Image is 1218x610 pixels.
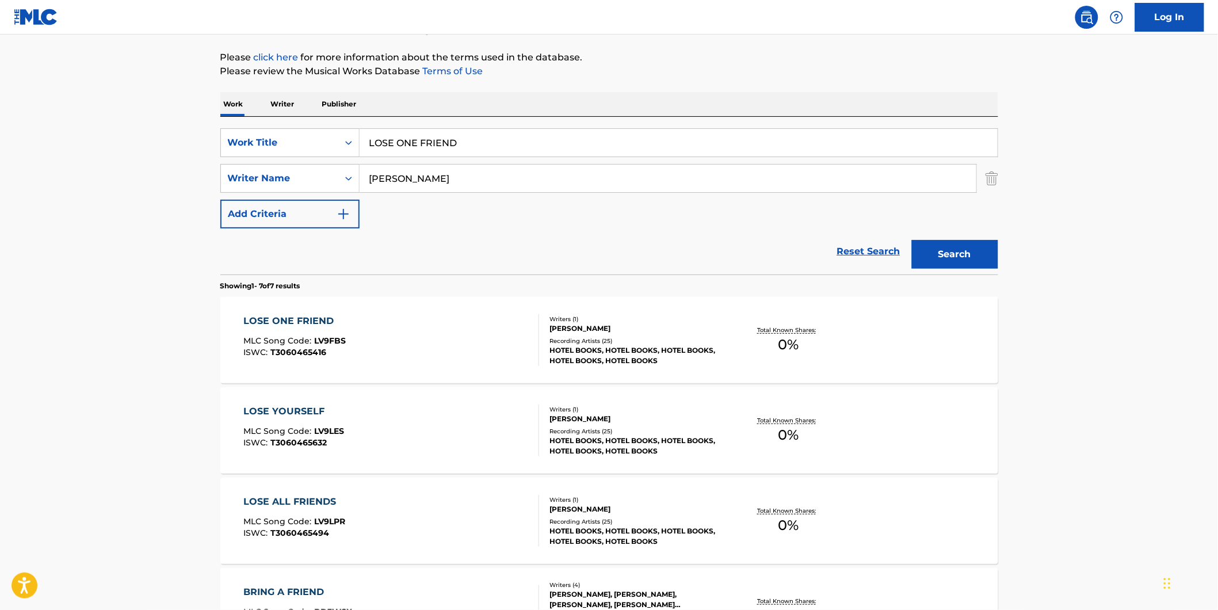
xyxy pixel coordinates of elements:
[550,526,724,547] div: HOTEL BOOKS, HOTEL BOOKS, HOTEL BOOKS, HOTEL BOOKS, HOTEL BOOKS
[228,136,331,150] div: Work Title
[220,478,998,564] a: LOSE ALL FRIENDSMLC Song Code:LV9LPRISWC:T3060465494Writers (1)[PERSON_NAME]Recording Artists (25...
[550,517,724,526] div: Recording Artists ( 25 )
[986,164,998,193] img: Delete Criterion
[1135,3,1204,32] a: Log In
[1160,555,1218,610] iframe: Chat Widget
[550,427,724,436] div: Recording Artists ( 25 )
[550,504,724,514] div: [PERSON_NAME]
[14,9,58,25] img: MLC Logo
[1105,6,1128,29] div: Help
[550,581,724,589] div: Writers ( 4 )
[778,334,799,355] span: 0 %
[220,297,998,383] a: LOSE ONE FRIENDMLC Song Code:LV9FBSISWC:T3060465416Writers (1)[PERSON_NAME]Recording Artists (25)...
[319,92,360,116] p: Publisher
[243,495,345,509] div: LOSE ALL FRIENDS
[1110,10,1124,24] img: help
[758,416,819,425] p: Total Known Shares:
[243,347,270,357] span: ISWC :
[550,315,724,323] div: Writers ( 1 )
[270,437,327,448] span: T3060465632
[220,281,300,291] p: Showing 1 - 7 of 7 results
[268,92,298,116] p: Writer
[220,128,998,274] form: Search Form
[243,516,314,527] span: MLC Song Code :
[314,516,345,527] span: LV9LPR
[243,585,352,599] div: BRING A FRIEND
[243,335,314,346] span: MLC Song Code :
[550,323,724,334] div: [PERSON_NAME]
[220,200,360,228] button: Add Criteria
[254,52,299,63] a: click here
[220,51,998,64] p: Please for more information about the terms used in the database.
[243,314,346,328] div: LOSE ONE FRIEND
[314,426,344,436] span: LV9LES
[550,414,724,424] div: [PERSON_NAME]
[550,345,724,366] div: HOTEL BOOKS, HOTEL BOOKS, HOTEL BOOKS, HOTEL BOOKS, HOTEL BOOKS
[550,337,724,345] div: Recording Artists ( 25 )
[778,515,799,536] span: 0 %
[550,495,724,504] div: Writers ( 1 )
[1075,6,1098,29] a: Public Search
[550,436,724,456] div: HOTEL BOOKS, HOTEL BOOKS, HOTEL BOOKS, HOTEL BOOKS, HOTEL BOOKS
[758,326,819,334] p: Total Known Shares:
[337,207,350,221] img: 9d2ae6d4665cec9f34b9.svg
[831,239,906,264] a: Reset Search
[550,405,724,414] div: Writers ( 1 )
[758,506,819,515] p: Total Known Shares:
[550,589,724,610] div: [PERSON_NAME], [PERSON_NAME], [PERSON_NAME], [PERSON_NAME] [PERSON_NAME]
[421,66,483,77] a: Terms of Use
[243,426,314,436] span: MLC Song Code :
[1164,566,1171,601] div: Drag
[1080,10,1094,24] img: search
[220,64,998,78] p: Please review the Musical Works Database
[228,171,331,185] div: Writer Name
[758,597,819,605] p: Total Known Shares:
[220,387,998,474] a: LOSE YOURSELFMLC Song Code:LV9LESISWC:T3060465632Writers (1)[PERSON_NAME]Recording Artists (25)HO...
[270,528,329,538] span: T3060465494
[243,437,270,448] span: ISWC :
[220,92,247,116] p: Work
[778,425,799,445] span: 0 %
[243,405,344,418] div: LOSE YOURSELF
[912,240,998,269] button: Search
[270,347,326,357] span: T3060465416
[314,335,346,346] span: LV9FBS
[243,528,270,538] span: ISWC :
